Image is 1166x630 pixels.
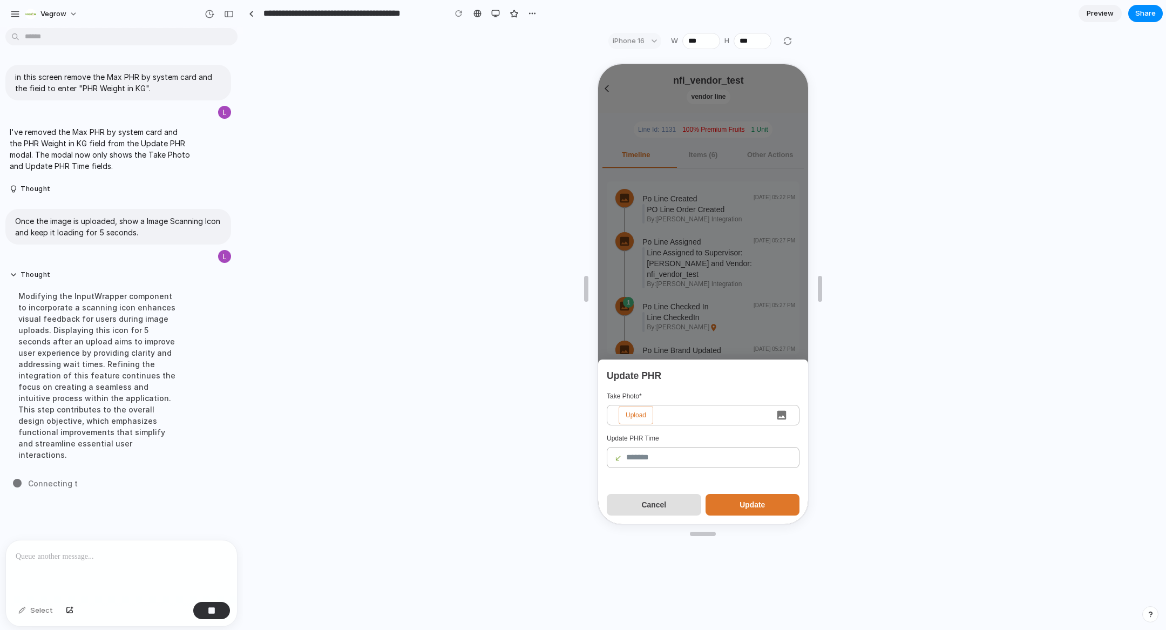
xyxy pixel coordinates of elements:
span: Vegrow [40,9,66,19]
p: in this screen remove the Max PHR by system card and the fieid to enter "PHR Weight in KG". [15,71,221,94]
label: Update PHR Time [9,370,61,378]
span: Preview [1087,8,1114,19]
label: H [724,36,729,46]
p: Once the image is uploaded, show a Image Scanning Icon and keep it loading for 5 seconds. [15,215,221,238]
button: Share [1128,5,1163,22]
h6: Update PHR [9,304,63,319]
p: I've removed the Max PHR by system card and the PHR Weight in KG field from the Update PHR modal.... [10,126,190,172]
label: Take Photo* [9,328,44,336]
button: Vegrow [21,5,83,23]
button: Cancel [9,430,103,451]
span: Share [1135,8,1156,19]
label: W [671,36,678,46]
span: Upload [21,342,55,360]
button: Update [107,430,202,451]
div: Modifying the InputWrapper component to incorporate a scanning icon enhances visual feedback for ... [10,284,190,467]
span: Connecting t [28,478,78,489]
a: Preview [1079,5,1122,22]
